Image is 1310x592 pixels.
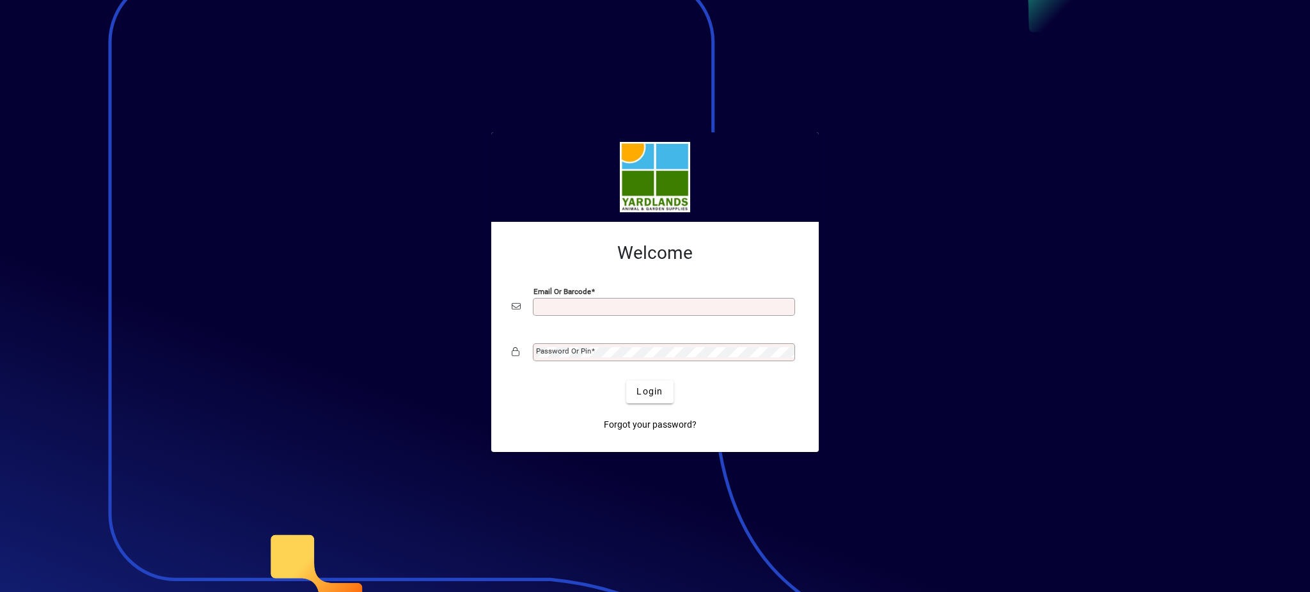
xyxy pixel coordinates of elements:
[512,242,798,264] h2: Welcome
[626,380,673,403] button: Login
[636,385,663,398] span: Login
[599,414,702,437] a: Forgot your password?
[604,418,697,432] span: Forgot your password?
[533,286,591,295] mat-label: Email or Barcode
[536,347,591,355] mat-label: Password or Pin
